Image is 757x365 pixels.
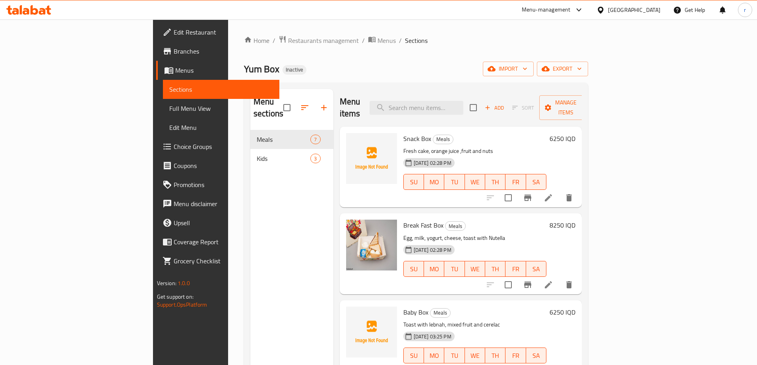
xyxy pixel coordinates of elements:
a: Coverage Report [156,232,279,251]
a: Support.OpsPlatform [157,299,207,310]
span: WE [468,350,482,361]
span: MO [427,350,441,361]
span: TH [488,176,502,188]
button: FR [505,261,526,277]
button: WE [465,348,485,363]
img: Snack Box [346,133,397,184]
button: MO [424,261,444,277]
span: Meals [445,222,465,231]
button: TH [485,348,505,363]
button: SU [403,261,424,277]
span: [DATE] 02:28 PM [410,246,455,254]
span: Select to update [500,189,517,206]
a: Grocery Checklist [156,251,279,270]
h6: 6250 IQD [550,133,575,144]
span: import [489,64,527,74]
span: Get support on: [157,292,194,302]
span: Choice Groups [174,142,273,151]
span: TH [488,263,502,275]
p: Fresh cake, orange juice ,fruit and nuts [403,146,547,156]
button: TH [485,174,505,190]
span: Menu disclaimer [174,199,273,209]
a: Upsell [156,213,279,232]
span: SA [529,263,543,275]
nav: Menu sections [250,127,333,171]
button: SU [403,348,424,363]
button: SA [526,174,546,190]
button: FR [505,174,526,190]
button: delete [560,188,579,207]
span: export [543,64,582,74]
li: / [362,36,365,45]
span: Upsell [174,218,273,228]
span: Manage items [546,98,586,118]
h6: 6250 IQD [550,307,575,318]
button: import [483,62,534,76]
a: Branches [156,42,279,61]
button: TU [444,174,465,190]
button: SU [403,174,424,190]
span: SU [407,263,421,275]
span: Full Menu View [169,104,273,113]
span: TU [447,263,461,275]
span: Add [484,103,505,112]
span: WE [468,263,482,275]
div: [GEOGRAPHIC_DATA] [608,6,660,14]
span: Sort sections [295,98,314,117]
span: Promotions [174,180,273,189]
img: Baby Box [346,307,397,357]
span: Sections [169,85,273,94]
span: Edit Menu [169,123,273,132]
span: Select section first [507,102,539,114]
button: Branch-specific-item [518,275,537,294]
span: Meals [430,308,450,317]
div: Menu-management [522,5,571,15]
a: Coupons [156,156,279,175]
span: Version: [157,278,176,288]
span: Add item [482,102,507,114]
li: / [399,36,402,45]
button: Branch-specific-item [518,188,537,207]
p: Egg, milk, yogurt, cheese, toast with Nutella [403,233,547,243]
button: Manage items [539,95,592,120]
span: TH [488,350,502,361]
span: [DATE] 02:28 PM [410,159,455,167]
span: Inactive [283,66,306,73]
span: Snack Box [403,133,431,145]
span: Meals [257,135,310,144]
nav: breadcrumb [244,35,588,46]
button: MO [424,174,444,190]
span: Coverage Report [174,237,273,247]
a: Edit menu item [544,280,553,290]
span: Sections [405,36,428,45]
div: Kids3 [250,149,333,168]
h2: Menu items [340,96,360,120]
a: Full Menu View [163,99,279,118]
div: Meals7 [250,130,333,149]
span: MO [427,176,441,188]
span: TU [447,350,461,361]
button: WE [465,174,485,190]
span: Menus [175,66,273,75]
a: Sections [163,80,279,99]
div: Meals [433,135,453,144]
span: MO [427,263,441,275]
button: WE [465,261,485,277]
button: Add [482,102,507,114]
span: SA [529,350,543,361]
div: Inactive [283,65,306,75]
span: Menus [378,36,396,45]
span: 3 [311,155,320,162]
div: Meals [445,221,466,231]
div: items [310,154,320,163]
button: delete [560,275,579,294]
span: Select all sections [279,99,295,116]
div: Kids [257,154,310,163]
span: SU [407,350,421,361]
span: Meals [433,135,453,144]
a: Menus [156,61,279,80]
button: SA [526,261,546,277]
img: Break Fast Box [346,220,397,270]
span: Branches [174,46,273,56]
